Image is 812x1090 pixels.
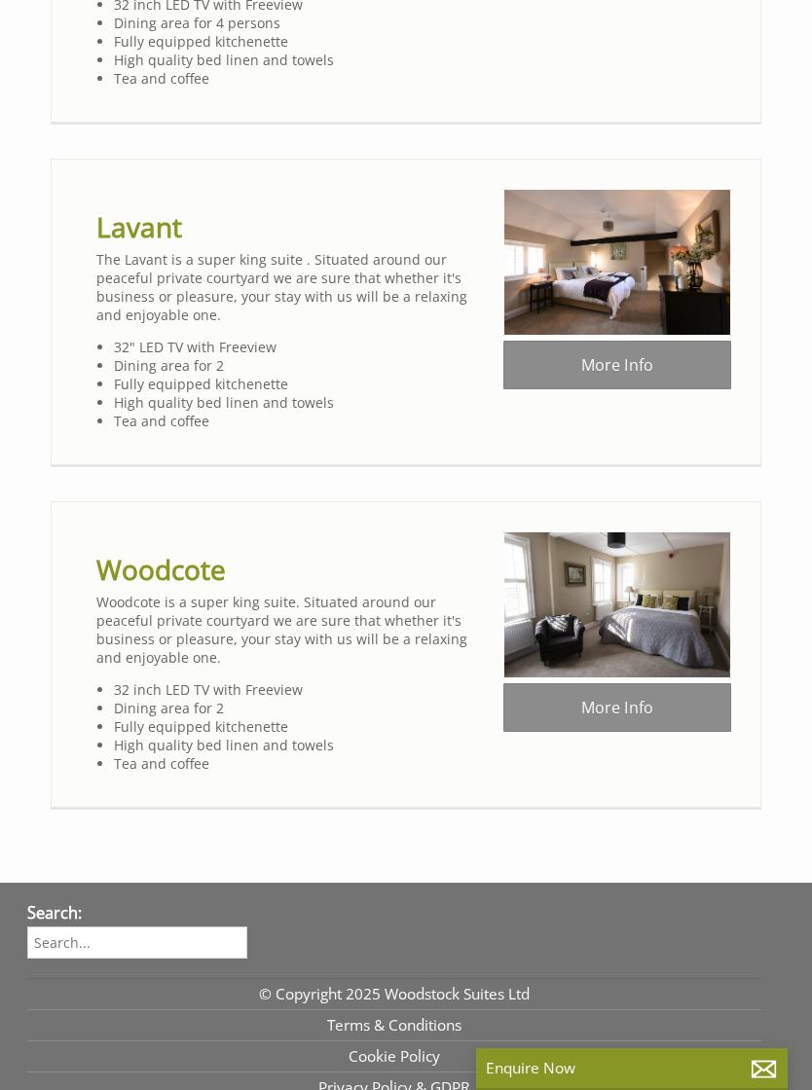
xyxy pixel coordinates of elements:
[114,51,488,69] li: High quality bed linen and towels
[27,926,247,959] input: Search...
[114,69,488,88] li: Tea and coffee
[114,736,488,754] li: High quality bed linen and towels
[27,1041,761,1072] a: Cookie Policy
[96,208,182,245] a: Lavant
[27,1010,761,1041] a: Terms & Conditions
[503,683,731,732] a: More Info
[503,341,731,389] a: More Info
[114,699,488,717] li: Dining area for 2
[114,717,488,736] li: Fully equipped kitchenette
[486,1058,778,1078] p: Enquire Now
[114,356,488,375] li: Dining area for 2
[114,680,488,699] li: 32 inch LED TV with Freeview
[114,393,488,412] li: High quality bed linen and towels
[114,32,488,51] li: Fully equipped kitchenette
[96,551,226,588] a: Woodcote
[27,902,247,924] h3: Search:
[27,979,761,1010] a: © Copyright 2025 Woodstock Suites Ltd
[114,754,488,773] li: Tea and coffee
[503,531,731,679] img: 150420-160252-Woodcote-.original.jpg
[114,338,488,356] li: 32" LED TV with Freeview
[96,593,488,667] p: Woodcote is a super king suite. Situated around our peaceful private courtyard we are sure that w...
[503,189,731,337] img: 150420-162900-Lavant-.original.jpg
[114,375,488,393] li: Fully equipped kitchenette
[96,250,488,324] p: The Lavant is a super king suite . Situated around our peaceful private courtyard we are sure tha...
[114,14,488,32] li: Dining area for 4 persons
[114,412,488,430] li: Tea and coffee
